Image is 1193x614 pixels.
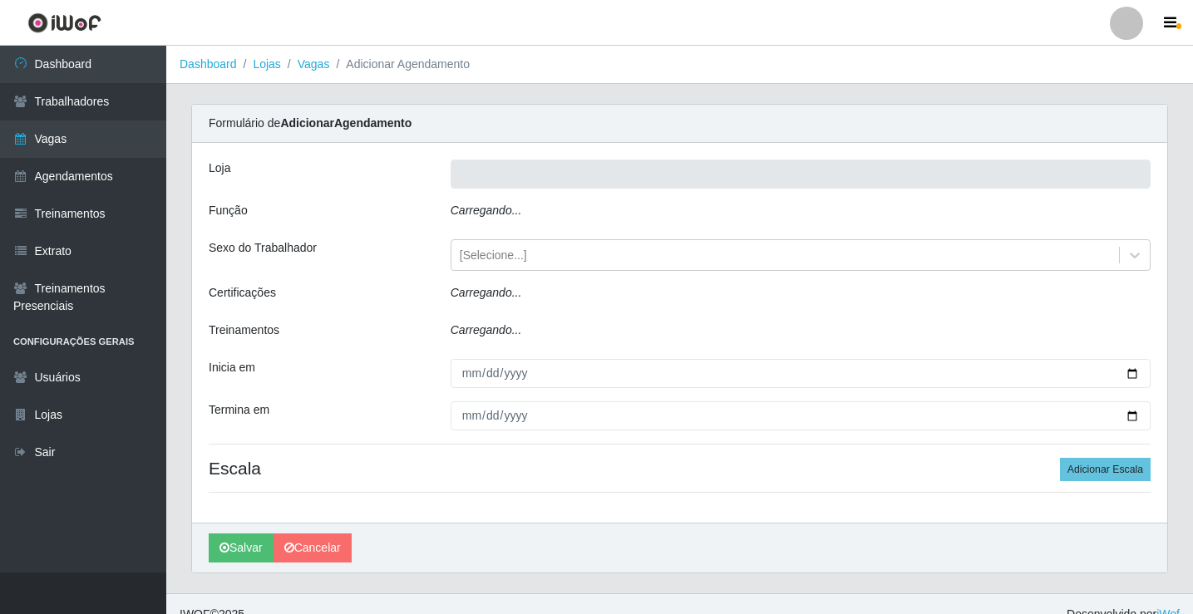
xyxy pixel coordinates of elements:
[280,116,412,130] strong: Adicionar Agendamento
[209,458,1151,479] h4: Escala
[451,323,522,336] i: Carregando...
[180,57,237,71] a: Dashboard
[209,322,279,339] label: Treinamentos
[274,533,352,562] a: Cancelar
[209,359,255,376] label: Inicia em
[166,46,1193,84] nav: breadcrumb
[253,57,280,71] a: Lojas
[451,286,522,299] i: Carregando...
[209,239,317,257] label: Sexo do Trabalhador
[451,401,1151,430] input: 00/00/0000
[27,12,101,33] img: CoreUI Logo
[451,204,522,217] i: Carregando...
[209,284,276,302] label: Certificações
[192,105,1167,143] div: Formulário de
[460,247,527,264] div: [Selecione...]
[209,533,274,562] button: Salvar
[298,57,330,71] a: Vagas
[209,202,248,219] label: Função
[329,56,470,73] li: Adicionar Agendamento
[451,359,1151,388] input: 00/00/0000
[1060,458,1151,481] button: Adicionar Escala
[209,401,269,419] label: Termina em
[209,160,230,177] label: Loja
